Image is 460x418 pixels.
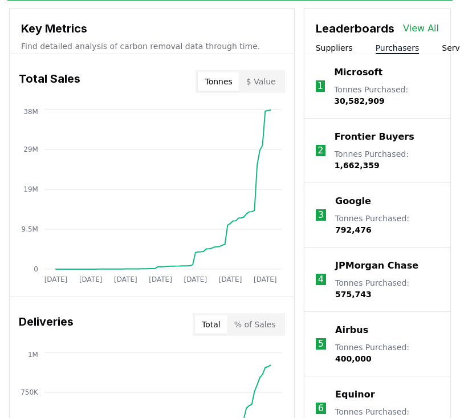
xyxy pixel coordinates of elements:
[335,213,439,236] p: Tonnes Purchased :
[79,275,103,283] tspan: [DATE]
[318,401,324,415] p: 6
[316,20,394,37] h3: Leaderboards
[198,72,239,91] button: Tonnes
[317,144,323,157] p: 2
[335,148,439,171] p: Tonnes Purchased :
[334,66,382,79] a: Microsoft
[114,275,137,283] tspan: [DATE]
[21,388,39,396] tspan: 750K
[335,130,414,144] a: Frontier Buyers
[335,161,380,170] span: 1,662,359
[23,108,38,116] tspan: 38M
[335,277,439,300] p: Tonnes Purchased :
[335,225,372,234] span: 792,476
[28,351,38,359] tspan: 1M
[318,337,324,351] p: 5
[227,315,283,334] button: % of Sales
[317,79,323,93] p: 1
[376,42,420,54] button: Purchasers
[335,259,418,273] a: JPMorgan Chase
[318,273,324,286] p: 4
[335,342,439,364] p: Tonnes Purchased :
[335,290,372,299] span: 575,743
[21,40,283,52] p: Find detailed analysis of carbon removal data through time.
[23,185,38,193] tspan: 19M
[23,145,38,153] tspan: 29M
[334,84,439,107] p: Tonnes Purchased :
[22,225,38,233] tspan: 9.5M
[19,313,74,336] h3: Deliveries
[195,315,227,334] button: Total
[44,275,68,283] tspan: [DATE]
[334,96,385,105] span: 30,582,909
[335,323,368,337] a: Airbus
[254,275,277,283] tspan: [DATE]
[335,354,372,363] span: 400,000
[149,275,172,283] tspan: [DATE]
[403,22,439,35] a: View All
[239,72,283,91] button: $ Value
[34,265,38,273] tspan: 0
[318,208,324,222] p: 3
[335,388,375,401] a: Equinor
[21,20,283,37] h3: Key Metrics
[19,70,80,93] h3: Total Sales
[316,42,353,54] button: Suppliers
[184,275,207,283] tspan: [DATE]
[219,275,242,283] tspan: [DATE]
[335,194,371,208] a: Google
